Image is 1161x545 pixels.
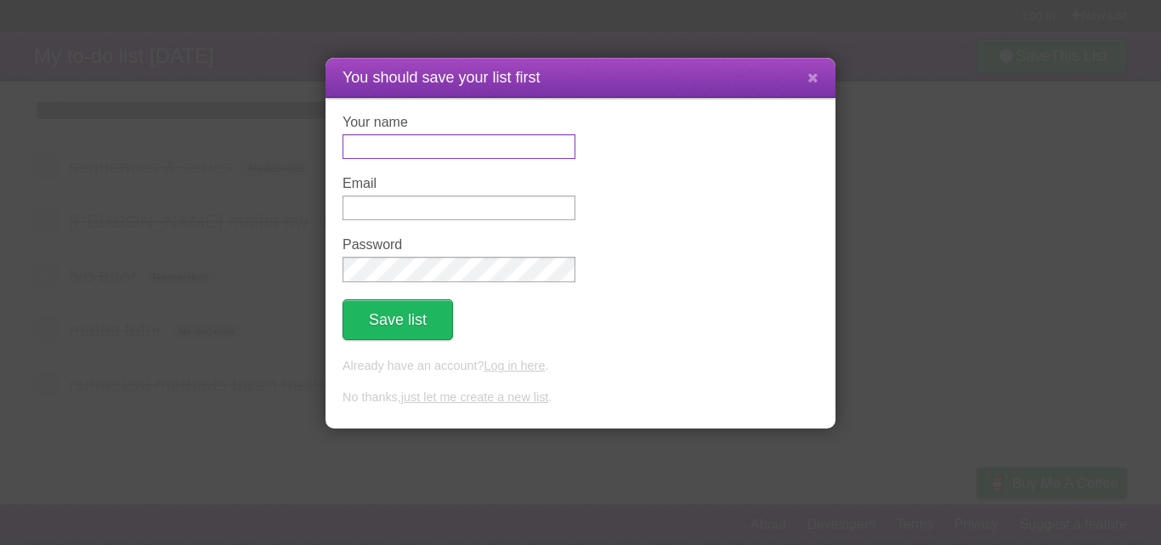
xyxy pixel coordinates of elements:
[343,237,575,253] label: Password
[401,390,549,404] a: just let me create a new list
[343,389,818,407] p: No thanks, .
[484,359,545,372] a: Log in here
[343,357,818,376] p: Already have an account? .
[343,66,818,89] h1: You should save your list first
[343,299,453,340] button: Save list
[343,115,575,130] label: Your name
[343,176,575,191] label: Email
